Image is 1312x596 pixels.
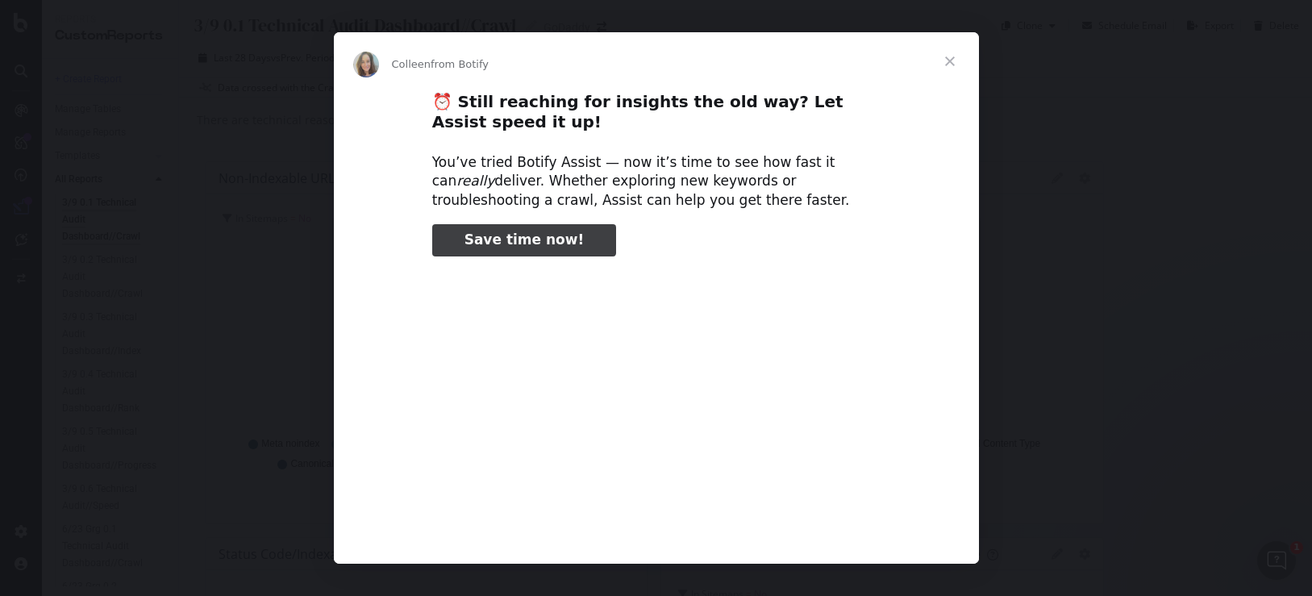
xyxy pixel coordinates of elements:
img: Profile image for Colleen [353,52,379,77]
i: really [456,173,494,189]
span: Colleen [392,58,431,70]
span: Save time now! [464,231,585,248]
a: Save time now! [432,224,617,256]
h2: ⏰ Still reaching for insights the old way? Let Assist speed it up! [432,91,881,141]
div: You’ve tried Botify Assist — now it’s time to see how fast it can deliver. Whether exploring new ... [432,153,881,210]
span: from Botify [431,58,489,70]
span: Close [921,32,979,90]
